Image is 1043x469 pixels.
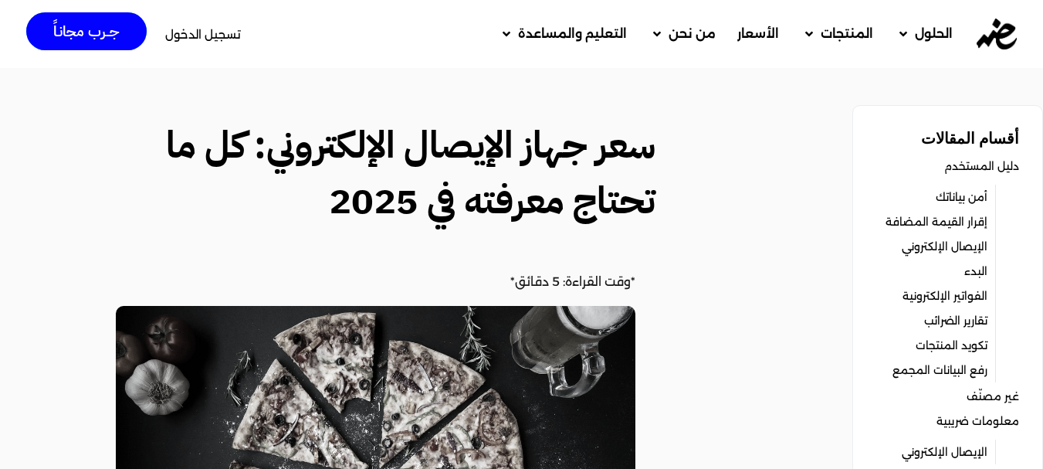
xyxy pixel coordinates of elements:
[902,441,987,463] a: الإيصال الإلكتروني
[165,29,241,40] a: تسجيل الدخول
[902,285,987,307] a: الفواتير الإلكترونية
[737,25,779,43] span: الأسعار
[936,410,1019,432] a: معلومات ضريبية
[669,25,716,43] span: من نحن
[487,14,638,54] a: التعليم والمساعدة
[886,211,987,233] a: إقرار القيمة المضافة
[936,186,987,208] a: أمن بياناتك
[134,117,655,229] h2: سعر جهاز الإيصال الإلكتروني: كل ما تحتاج معرفته في 2025
[916,335,987,356] a: تكويد المنتجات
[821,25,873,43] span: المنتجات
[964,260,987,282] a: البدء
[116,272,635,292] p: *وقت القراءة: 5 دقائق*
[944,155,1019,177] a: دليل المستخدم
[924,310,987,331] a: تقارير الضرائب
[884,14,963,54] a: الحلول
[921,128,1019,148] strong: أقسام المقالات
[902,236,987,257] a: الإيصال الإلكتروني
[790,14,884,54] a: المنتجات
[518,25,627,43] span: التعليم والمساعدة
[638,14,726,54] a: من نحن
[892,359,987,381] a: رفع البيانات المجمع
[967,386,1019,407] a: غير مصنّف
[726,14,790,54] a: الأسعار
[26,12,147,50] a: جــرب مجانـاً
[977,19,1017,49] img: eDariba
[915,25,953,43] span: الحلول
[53,24,120,39] span: جــرب مجانـاً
